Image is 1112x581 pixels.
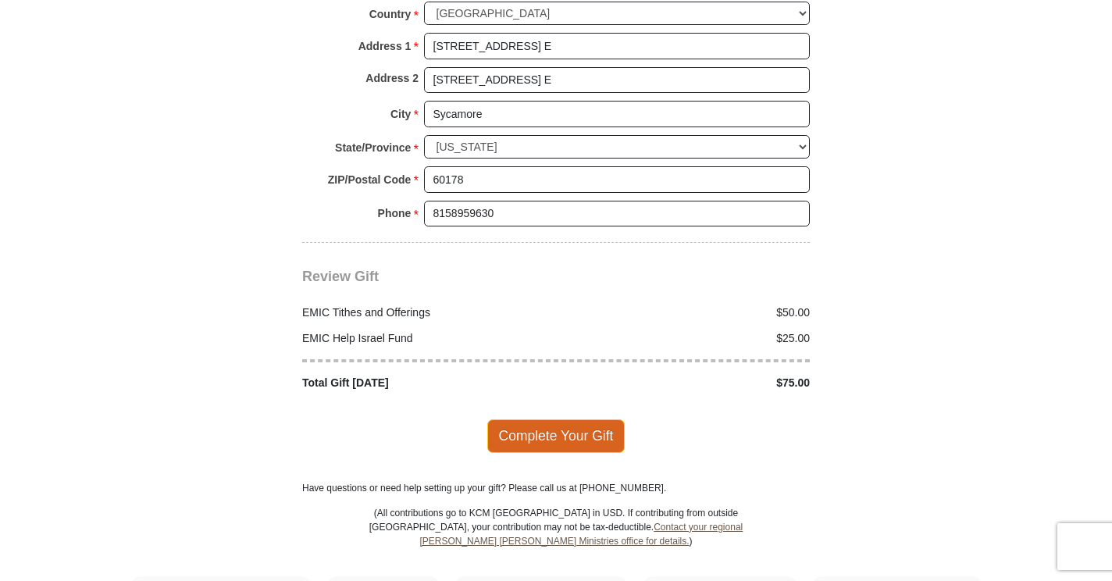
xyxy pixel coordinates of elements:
[328,169,412,191] strong: ZIP/Postal Code
[365,67,419,89] strong: Address 2
[369,3,412,25] strong: Country
[487,419,625,452] span: Complete Your Gift
[419,522,743,547] a: Contact your regional [PERSON_NAME] [PERSON_NAME] Ministries office for details.
[335,137,411,159] strong: State/Province
[556,330,818,347] div: $25.00
[294,375,557,391] div: Total Gift [DATE]
[294,330,557,347] div: EMIC Help Israel Fund
[302,269,379,284] span: Review Gift
[358,35,412,57] strong: Address 1
[294,305,557,321] div: EMIC Tithes and Offerings
[556,305,818,321] div: $50.00
[378,202,412,224] strong: Phone
[390,103,411,125] strong: City
[369,506,743,576] p: (All contributions go to KCM [GEOGRAPHIC_DATA] in USD. If contributing from outside [GEOGRAPHIC_D...
[556,375,818,391] div: $75.00
[302,481,810,495] p: Have questions or need help setting up your gift? Please call us at [PHONE_NUMBER].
